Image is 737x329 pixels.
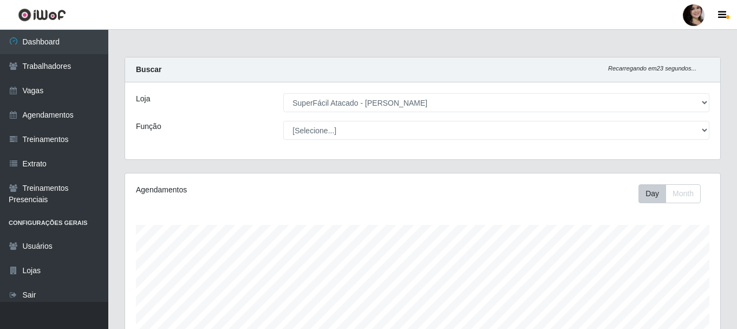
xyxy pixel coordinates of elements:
[18,8,66,22] img: CoreUI Logo
[136,65,161,74] strong: Buscar
[638,184,701,203] div: First group
[608,65,696,72] i: Recarregando em 23 segundos...
[666,184,701,203] button: Month
[638,184,666,203] button: Day
[136,184,366,196] div: Agendamentos
[136,93,150,105] label: Loja
[136,121,161,132] label: Função
[638,184,709,203] div: Toolbar with button groups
